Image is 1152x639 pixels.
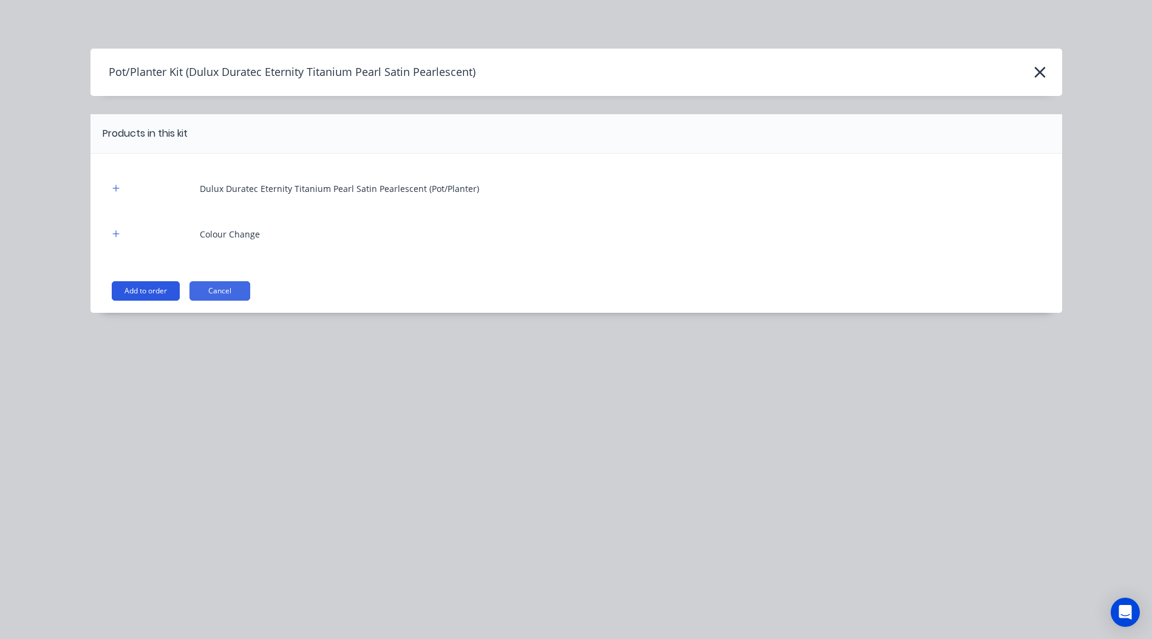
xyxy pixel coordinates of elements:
[200,182,479,195] div: Dulux Duratec Eternity Titanium Pearl Satin Pearlescent (Pot/Planter)
[90,61,475,84] h4: Pot/Planter Kit (Dulux Duratec Eternity Titanium Pearl Satin Pearlescent)
[103,126,188,141] div: Products in this kit
[189,281,250,301] button: Cancel
[200,228,260,241] div: Colour Change
[1111,598,1140,627] div: Open Intercom Messenger
[112,281,180,301] button: Add to order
